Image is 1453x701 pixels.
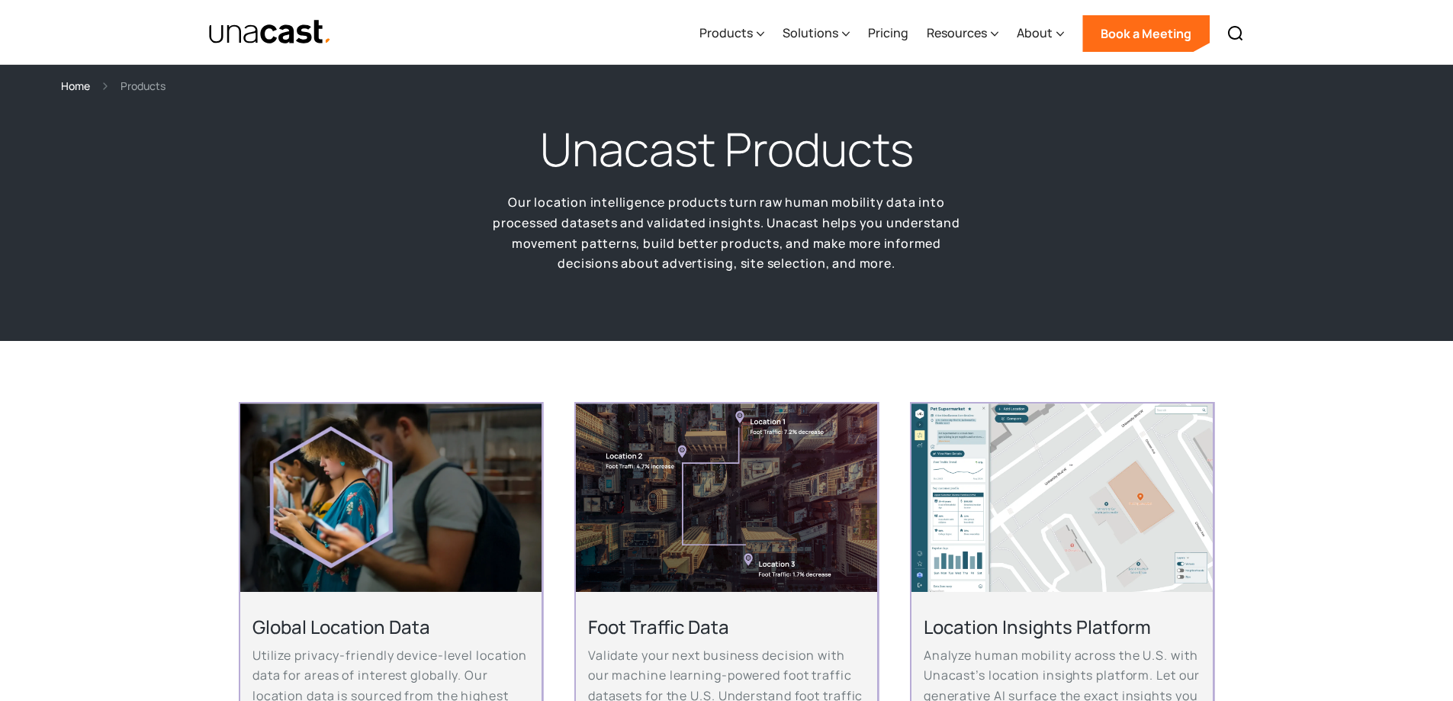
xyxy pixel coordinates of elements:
[208,19,333,46] a: home
[927,24,987,42] div: Resources
[121,77,166,95] div: Products
[490,192,963,274] p: Our location intelligence products turn raw human mobility data into processed datasets and valid...
[927,2,998,65] div: Resources
[783,2,850,65] div: Solutions
[911,404,1213,592] img: An image of the unacast UI. Shows a map of a pet supermarket along with relevant data in the side...
[699,24,753,42] div: Products
[252,615,529,638] h2: Global Location Data
[61,77,90,95] a: Home
[208,19,333,46] img: Unacast text logo
[1082,15,1210,52] a: Book a Meeting
[924,615,1201,638] h2: Location Insights Platform
[699,2,764,65] div: Products
[588,615,865,638] h2: Foot Traffic Data
[1017,24,1053,42] div: About
[576,404,877,592] img: An aerial view of a city block with foot traffic data and location data information
[783,24,838,42] div: Solutions
[868,2,908,65] a: Pricing
[1017,2,1064,65] div: About
[540,119,914,180] h1: Unacast Products
[1226,24,1245,43] img: Search icon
